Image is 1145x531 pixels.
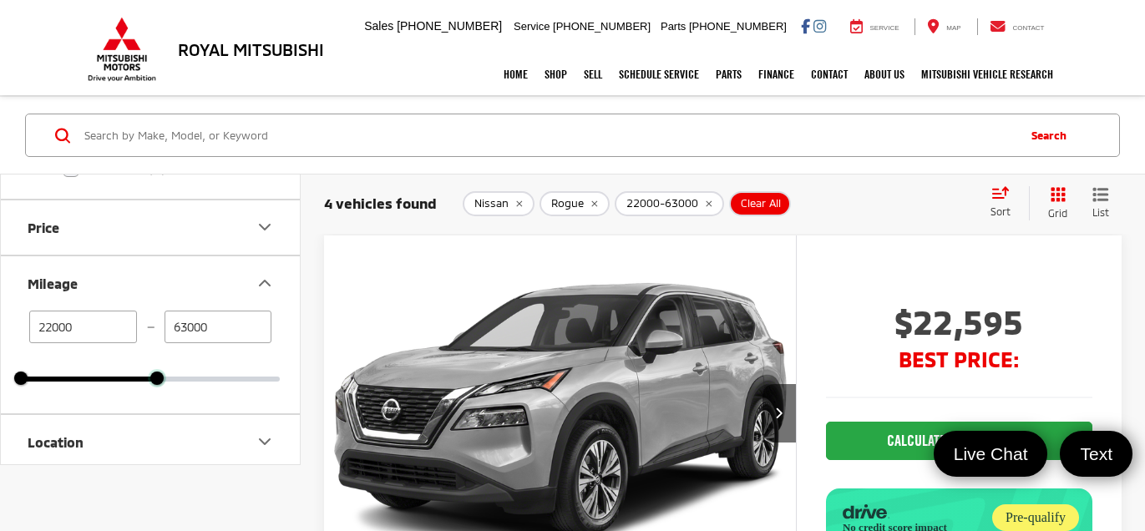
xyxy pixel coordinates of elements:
span: [PHONE_NUMBER] [553,20,651,33]
a: Map [914,18,973,35]
span: Rogue [551,197,584,210]
a: Contact [803,53,856,95]
a: Service [838,18,912,35]
span: Service [514,20,550,33]
a: About Us [856,53,913,95]
a: Contact [977,18,1057,35]
span: 22000-63000 [626,197,698,210]
span: 4 vehicles found [324,195,437,211]
span: Map [946,24,960,32]
button: MileageMileage [1,256,301,311]
a: Mitsubishi Vehicle Research [913,53,1061,95]
button: LocationLocation [1,415,301,469]
a: Instagram: Click to visit our Instagram page [813,19,826,33]
a: Live Chat [934,431,1048,477]
span: [PHONE_NUMBER] [397,19,502,33]
a: Home [495,53,536,95]
input: Search by Make, Model, or Keyword [83,115,1015,155]
img: Mitsubishi [84,17,160,82]
span: Nissan [474,197,509,210]
button: remove 22000-63000 [615,191,724,216]
div: Mileage [28,276,78,291]
span: Service [870,24,899,32]
button: Grid View [1029,186,1080,220]
: CALCULATE YOUR PAYMENT [826,422,1092,460]
a: Facebook: Click to visit our Facebook page [801,19,810,33]
a: Sell [575,53,610,95]
a: Finance [750,53,803,95]
a: Schedule Service: Opens in a new tab [610,53,707,95]
span: BEST PRICE: [826,351,1092,367]
div: Mileage [255,273,275,293]
div: Location [28,434,84,450]
span: — [142,320,160,334]
span: Parts [661,20,686,33]
span: Sort [990,205,1011,217]
button: Clear All [729,191,791,216]
button: PricePrice [1,200,301,255]
a: Text [1060,431,1132,477]
input: minimum [29,311,137,343]
button: List View [1080,186,1122,220]
button: Next image [762,384,796,442]
a: Shop [536,53,575,95]
span: Live Chat [945,442,1036,465]
div: Price [28,220,59,235]
span: [PHONE_NUMBER] [689,20,787,33]
span: Clear All [741,197,781,210]
span: List [1092,205,1109,220]
button: Select sort value [982,186,1029,220]
span: Sales [364,19,393,33]
h3: Royal Mitsubishi [178,40,324,58]
button: remove Nissan [463,191,535,216]
span: Text [1072,442,1121,465]
span: Contact [1012,24,1044,32]
div: Location [255,432,275,452]
button: Search [1015,114,1091,156]
a: Parts: Opens in a new tab [707,53,750,95]
span: $22,595 [826,301,1092,342]
input: maximum [165,311,272,343]
button: remove Rogue [540,191,610,216]
div: Price [255,217,275,237]
span: Grid [1048,206,1067,220]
